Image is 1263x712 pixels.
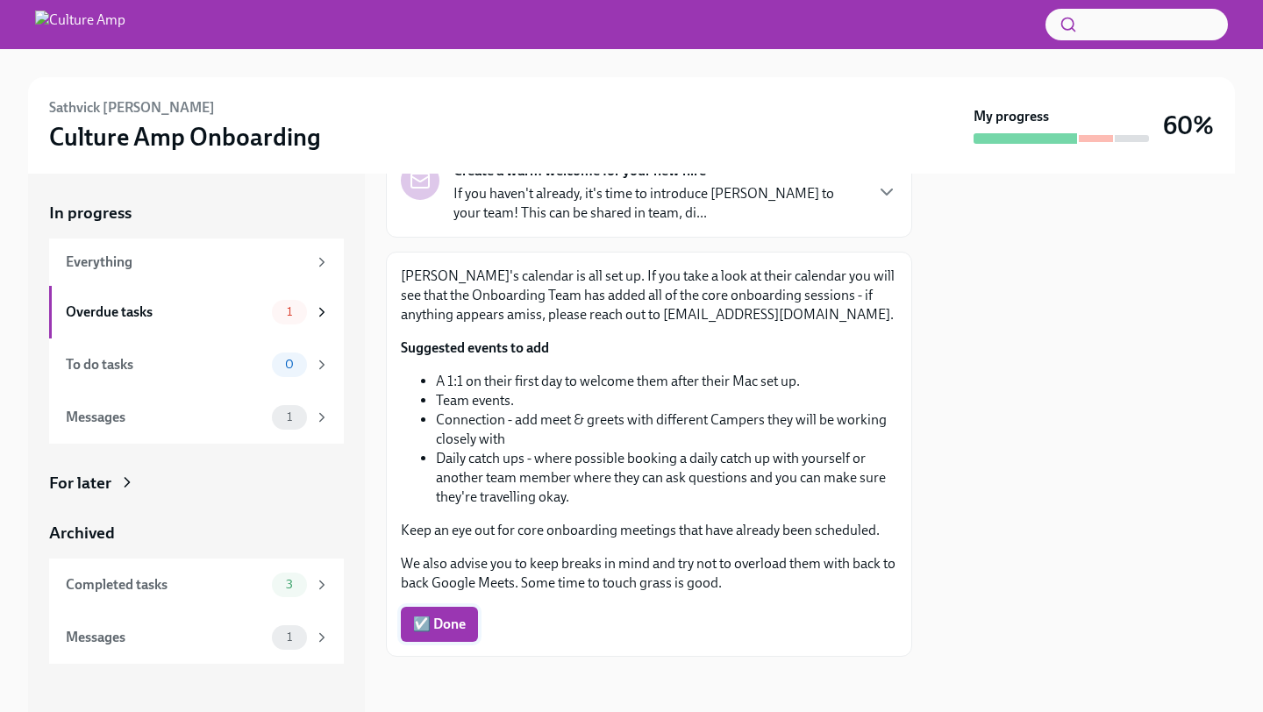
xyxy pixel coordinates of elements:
[413,616,466,633] span: ☑️ Done
[66,575,265,595] div: Completed tasks
[66,628,265,647] div: Messages
[49,391,344,444] a: Messages1
[49,286,344,338] a: Overdue tasks1
[401,267,897,324] p: [PERSON_NAME]'s calendar is all set up. If you take a look at their calendar you will see that th...
[276,305,303,318] span: 1
[49,121,321,153] h3: Culture Amp Onboarding
[49,611,344,664] a: Messages1
[49,472,111,495] div: For later
[453,184,862,223] p: If you haven't already, it's time to introduce [PERSON_NAME] to your team! This can be shared in ...
[49,202,344,224] a: In progress
[275,578,303,591] span: 3
[276,630,303,644] span: 1
[401,554,897,593] p: We also advise you to keep breaks in mind and try not to overload them with back to back Google M...
[66,253,307,272] div: Everything
[49,559,344,611] a: Completed tasks3
[436,449,897,507] li: Daily catch ups - where possible booking a daily catch up with yourself or another team member wh...
[436,410,897,449] li: Connection - add meet & greets with different Campers they will be working closely with
[49,338,344,391] a: To do tasks0
[66,408,265,427] div: Messages
[49,472,344,495] a: For later
[401,607,478,642] button: ☑️ Done
[275,358,304,371] span: 0
[66,303,265,322] div: Overdue tasks
[49,522,344,545] a: Archived
[974,107,1049,126] strong: My progress
[436,391,897,410] li: Team events.
[401,339,549,356] strong: Suggested events to add
[1163,110,1214,141] h3: 60%
[436,372,897,391] li: A 1:1 on their first day to welcome them after their Mac set up.
[276,410,303,424] span: 1
[49,239,344,286] a: Everything
[401,521,897,540] p: Keep an eye out for core onboarding meetings that have already been scheduled.
[35,11,125,39] img: Culture Amp
[66,355,265,374] div: To do tasks
[49,98,215,117] h6: Sathvick [PERSON_NAME]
